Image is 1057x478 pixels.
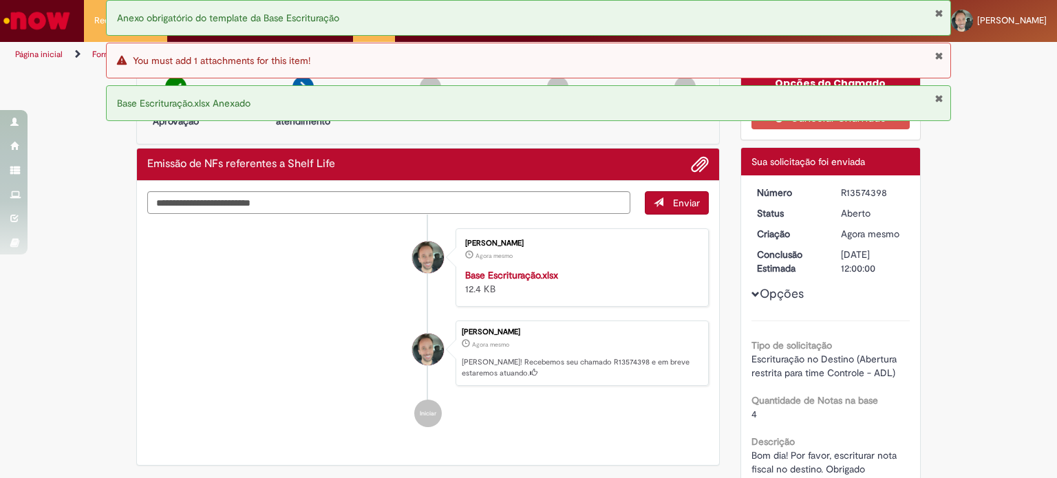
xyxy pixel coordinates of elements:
dt: Número [747,186,831,199]
a: Formulário de Atendimento [92,49,194,60]
div: 28/09/2025 23:18:48 [841,227,905,241]
ul: Trilhas de página [10,42,694,67]
dt: Status [747,206,831,220]
h2: Emissão de NFs referentes a Shelf Life Histórico de tíquete [147,158,335,171]
span: Bom dia! Por favor, escriturar nota fiscal no destino. Obrigado [751,449,899,475]
span: Base Escrituração.xlsx Anexado [117,97,250,109]
span: Sua solicitação foi enviada [751,155,865,168]
span: 4 [751,408,757,420]
p: [PERSON_NAME]! Recebemos seu chamado R13574398 e em breve estaremos atuando. [462,357,701,378]
a: Base Escrituração.xlsx [465,269,558,281]
div: 12.4 KB [465,268,694,296]
button: Adicionar anexos [691,155,709,173]
span: Agora mesmo [841,228,899,240]
div: [DATE] 12:00:00 [841,248,905,275]
div: [PERSON_NAME] [465,239,694,248]
button: Fechar Notificação [935,50,943,61]
time: 28/09/2025 23:18:48 [841,228,899,240]
span: Escrituração no Destino (Abertura restrita para time Controle - ADL) [751,353,899,379]
div: Diogo Furlanetti Carvalho [412,334,444,365]
span: You must add 1 attachments for this item! [133,54,310,67]
span: Agora mesmo [472,340,509,349]
time: 28/09/2025 23:18:48 [472,340,509,349]
div: R13574398 [841,186,905,199]
div: Aberto [841,206,905,220]
button: Fechar Notificação [935,93,943,104]
textarea: Digite sua mensagem aqui... [147,191,630,215]
time: 28/09/2025 23:18:46 [476,252,513,260]
span: [PERSON_NAME] [977,14,1047,26]
span: Anexo obrigatório do template da Base Escrituração [117,12,339,24]
b: Quantidade de Notas na base [751,394,878,406]
b: Descrição [751,435,795,448]
b: Tipo de solicitação [751,339,832,351]
span: Requisições [94,14,142,28]
ul: Histórico de tíquete [147,215,709,442]
a: Página inicial [15,49,63,60]
div: [PERSON_NAME] [462,328,701,336]
button: Enviar [645,191,709,215]
button: Fechar Notificação [935,8,943,19]
dt: Conclusão Estimada [747,248,831,275]
dt: Criação [747,227,831,241]
li: Diogo Furlanetti Carvalho [147,321,709,387]
div: Diogo Furlanetti Carvalho [412,241,444,273]
img: ServiceNow [1,7,72,34]
span: Agora mesmo [476,252,513,260]
span: Enviar [673,197,700,209]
